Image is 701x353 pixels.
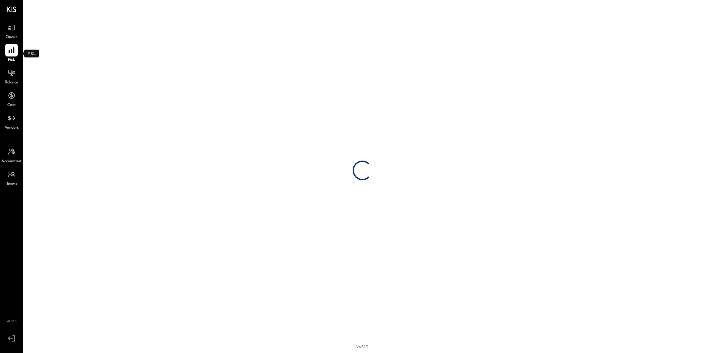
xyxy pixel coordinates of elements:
a: Accountant [0,145,23,165]
a: Vendors [0,112,23,131]
span: P&L [8,57,15,63]
span: Balance [5,80,18,86]
a: Cash [0,89,23,108]
a: Teams [0,168,23,187]
span: Cash [7,102,16,108]
span: Accountant [2,159,22,165]
a: Queue [0,21,23,40]
a: Balance [0,67,23,86]
div: P&L [24,50,39,57]
div: v 4.32.3 [357,344,368,350]
span: Teams [6,181,17,187]
span: Queue [6,34,18,40]
span: Vendors [5,125,19,131]
a: P&L [0,44,23,63]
